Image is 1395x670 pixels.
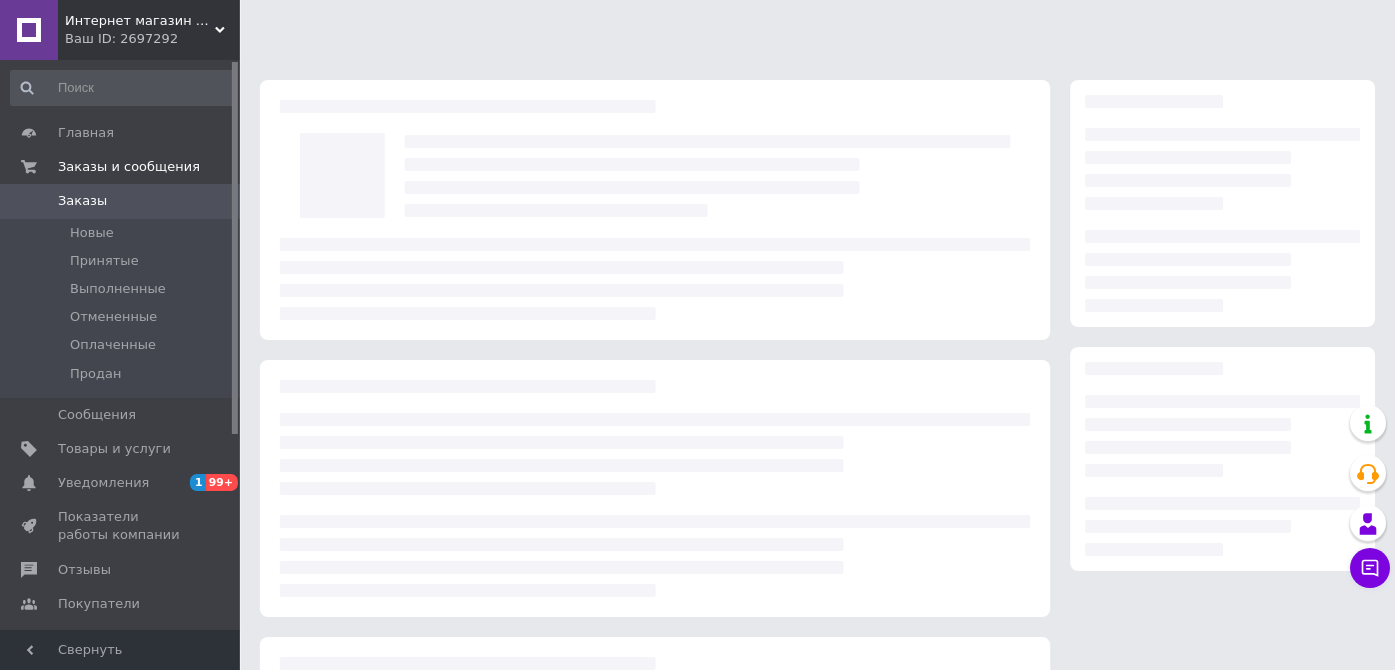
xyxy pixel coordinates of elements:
span: Сообщения [58,406,136,424]
span: Каталог ProSale [58,629,166,647]
span: Показатели работы компании [58,508,185,544]
button: Чат с покупателем [1350,548,1390,588]
span: Уведомления [58,474,149,492]
span: Отзывы [58,561,111,579]
span: Товары и услуги [58,440,171,458]
input: Поиск [10,70,236,106]
span: Отмененные [70,308,157,326]
span: Заказы и сообщения [58,158,200,176]
span: Продан [70,365,121,383]
span: Заказы [58,192,107,210]
div: Ваш ID: 2697292 [65,30,240,48]
span: Новые [70,224,114,242]
span: 1 [190,474,206,491]
span: 99+ [206,474,239,491]
span: Принятые [70,252,139,270]
span: Интернет магазин детских товаров и игрушек [65,12,215,30]
span: Выполненные [70,280,166,298]
span: Покупатели [58,595,140,613]
span: Главная [58,124,114,142]
span: Оплаченные [70,336,156,354]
